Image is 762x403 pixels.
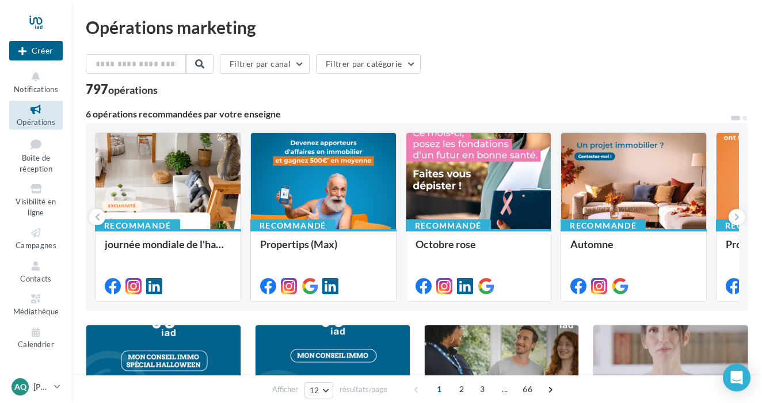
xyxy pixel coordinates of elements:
[20,153,52,173] span: Boîte de réception
[9,41,63,60] button: Créer
[20,274,52,283] span: Contacts
[9,101,63,129] a: Opérations
[86,83,158,96] div: 797
[570,238,697,261] div: Automne
[452,380,471,398] span: 2
[430,380,448,398] span: 1
[17,117,55,127] span: Opérations
[518,380,537,398] span: 66
[496,380,514,398] span: ...
[16,241,56,250] span: Campagnes
[9,257,63,286] a: Contacts
[9,41,63,60] div: Nouvelle campagne
[416,238,542,261] div: Octobre rose
[9,134,63,176] a: Boîte de réception
[310,386,319,395] span: 12
[272,384,298,395] span: Afficher
[86,18,748,36] div: Opérations marketing
[561,219,646,232] div: Recommandé
[406,219,491,232] div: Recommandé
[14,85,58,94] span: Notifications
[9,324,63,352] a: Calendrier
[723,364,750,391] div: Open Intercom Messenger
[86,109,730,119] div: 6 opérations recommandées par votre enseigne
[9,376,63,398] a: AQ [PERSON_NAME]
[316,54,421,74] button: Filtrer par catégorie
[108,85,158,95] div: opérations
[33,381,49,393] p: [PERSON_NAME]
[18,340,54,349] span: Calendrier
[13,307,59,316] span: Médiathèque
[340,384,387,395] span: résultats/page
[9,68,63,96] button: Notifications
[260,238,387,261] div: Propertips (Max)
[14,381,26,393] span: AQ
[9,224,63,252] a: Campagnes
[9,290,63,318] a: Médiathèque
[220,54,310,74] button: Filtrer par canal
[95,219,180,232] div: Recommandé
[9,180,63,219] a: Visibilité en ligne
[473,380,492,398] span: 3
[304,382,334,398] button: 12
[16,197,56,217] span: Visibilité en ligne
[105,238,231,261] div: journée mondiale de l'habitat
[250,219,336,232] div: Recommandé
